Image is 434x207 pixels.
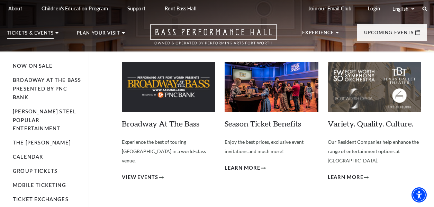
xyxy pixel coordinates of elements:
[13,196,69,202] a: Ticket Exchanges
[328,138,421,165] p: Our Resident Companies help enhance the range of entertainment options at [GEOGRAPHIC_DATA].
[122,173,158,182] span: View Events
[77,31,120,39] p: Plan Your Visit
[13,168,57,174] a: Group Tickets
[13,140,71,145] a: The [PERSON_NAME]
[13,154,43,160] a: Calendar
[122,62,215,112] img: Broadway At The Bass
[391,6,416,12] select: Select:
[302,30,334,39] p: Experience
[122,173,164,182] a: View Events
[328,173,369,182] a: Learn More Variety. Quality. Culture.
[225,62,318,112] img: Season Ticket Benefits
[122,138,215,165] p: Experience the best of touring [GEOGRAPHIC_DATA] in a world-class venue.
[225,119,301,128] a: Season Ticket Benefits
[225,164,260,172] span: Learn More
[13,77,81,100] a: Broadway At The Bass presented by PNC Bank
[127,6,145,11] p: Support
[225,138,318,156] p: Enjoy the best prices, exclusive event invitations and much more!
[364,30,414,39] p: Upcoming Events
[328,119,414,128] a: Variety. Quality. Culture.
[7,31,54,39] p: Tickets & Events
[125,24,302,51] a: Open this option
[328,173,363,182] span: Learn More
[13,63,53,69] a: Now On Sale
[225,164,266,172] a: Learn More Season Ticket Benefits
[328,62,421,112] img: Variety. Quality. Culture.
[122,119,199,128] a: Broadway At The Bass
[42,6,108,11] p: Children's Education Program
[13,182,66,188] a: Mobile Ticketing
[8,6,22,11] p: About
[412,187,427,203] div: Accessibility Menu
[165,6,197,11] p: Rent Bass Hall
[13,109,76,132] a: [PERSON_NAME] Steel Popular Entertainment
